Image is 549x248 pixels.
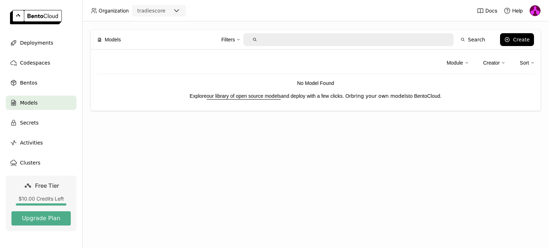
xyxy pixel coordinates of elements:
p: No Model Found [97,79,535,87]
div: Sort [520,59,529,67]
input: Selected tradiescore. [166,7,167,15]
a: Secrets [6,116,76,130]
a: Clusters [6,156,76,170]
div: tradiescore [137,7,165,14]
span: Deployments [20,39,53,47]
span: Docs [485,7,497,14]
div: Creator [483,59,500,67]
a: Activities [6,136,76,150]
a: Models [6,96,76,110]
button: Create [500,33,534,46]
div: Create [513,37,530,42]
a: Free Tier$10.00 Credits LeftUpgrade Plan [6,176,76,231]
div: Filters [221,32,241,47]
span: Bentos [20,79,37,87]
span: Secrets [20,118,39,127]
span: Clusters [20,158,40,167]
span: Models [105,36,121,44]
div: Module [447,55,469,70]
a: bring your own models [351,93,409,99]
a: Codespaces [6,56,76,70]
span: Codespaces [20,59,50,67]
div: Module [447,59,463,67]
span: Activities [20,138,43,147]
div: Help [504,7,523,14]
span: Free Tier [35,182,59,189]
a: Docs [477,7,497,14]
span: Organization [99,7,129,14]
a: Bentos [6,76,76,90]
span: Models [20,98,38,107]
div: Sort [520,55,535,70]
a: our library of open source models [207,93,281,99]
a: Deployments [6,36,76,50]
button: Upgrade Plan [11,211,71,226]
p: Explore and deploy with a few clicks. Or to BentoCloud. [97,92,535,100]
div: Creator [483,55,506,70]
img: logo [10,10,62,24]
div: $10.00 Credits Left [11,196,71,202]
div: Filters [221,36,235,44]
img: Quang Le [530,5,540,16]
span: Help [512,7,523,14]
button: Search [456,33,489,46]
